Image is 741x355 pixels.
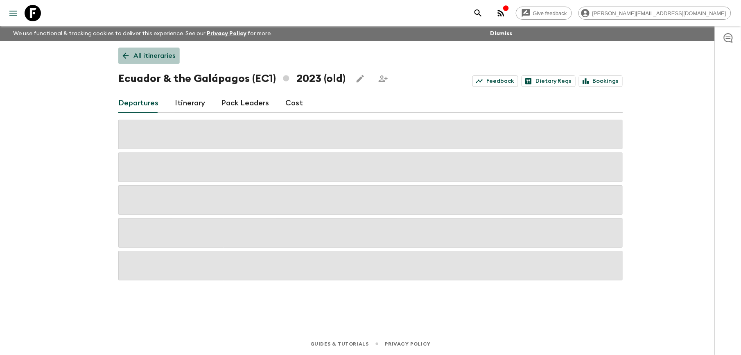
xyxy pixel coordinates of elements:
button: search adventures [470,5,486,21]
a: Feedback [472,75,518,87]
a: Pack Leaders [221,93,269,113]
span: Share this itinerary [375,71,391,87]
a: Privacy Policy [207,31,246,36]
a: Dietary Reqs [522,75,576,87]
button: Edit this itinerary [352,71,368,87]
a: Give feedback [516,7,572,20]
a: Departures [118,93,158,113]
p: We use functional & tracking cookies to deliver this experience. See our for more. [10,26,276,41]
a: Privacy Policy [385,339,431,348]
a: Guides & Tutorials [310,339,369,348]
a: Itinerary [175,93,205,113]
a: Cost [285,93,303,113]
span: [PERSON_NAME][EMAIL_ADDRESS][DOMAIN_NAME] [588,10,731,16]
a: Bookings [579,75,623,87]
p: All itineraries [133,51,175,61]
button: menu [5,5,21,21]
span: Give feedback [529,10,572,16]
button: Dismiss [488,28,514,39]
h1: Ecuador & the Galápagos (EC1) 2023 (old) [118,71,346,87]
div: [PERSON_NAME][EMAIL_ADDRESS][DOMAIN_NAME] [578,7,731,20]
a: All itineraries [118,48,180,64]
